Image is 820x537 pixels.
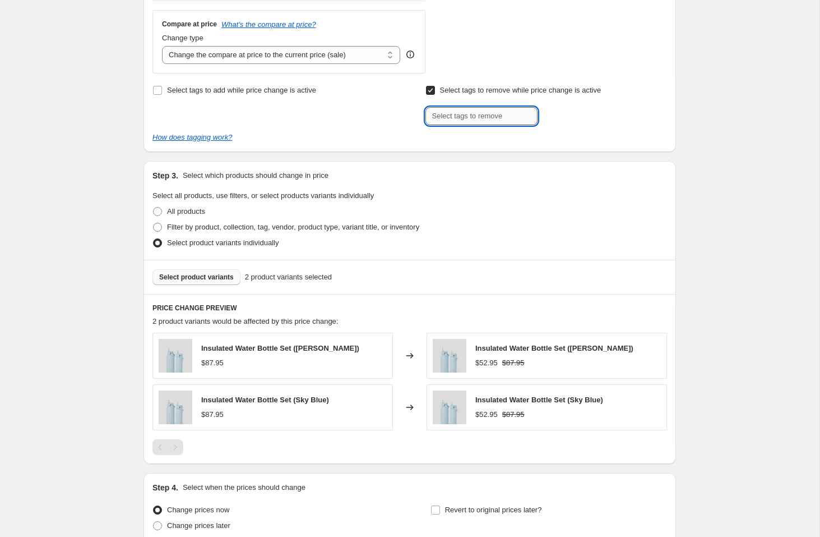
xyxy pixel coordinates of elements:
span: Insulated Water Bottle Set (Sky Blue) [201,396,329,404]
a: How does tagging work? [152,133,232,141]
span: Insulated Water Bottle Set (Sky Blue) [475,396,603,404]
img: Heroimage-1litrewaterbottle_550mlwaterbottle_e461ff26-3f06-4541-9bc5-a1c666b98cb5_80x.png [159,339,192,373]
div: $52.95 [475,357,498,369]
strike: $87.95 [502,409,525,420]
span: Select tags to remove while price change is active [440,86,601,94]
button: Select product variants [152,269,240,285]
h2: Step 3. [152,170,178,181]
span: Select product variants [159,273,234,282]
span: Change type [162,34,203,42]
p: Select which products should change in price [183,170,328,181]
button: What's the compare at price? [221,20,316,29]
span: Filter by product, collection, tag, vendor, product type, variant title, or inventory [167,223,419,231]
h3: Compare at price [162,20,217,29]
nav: Pagination [152,439,183,455]
span: 2 product variants selected [245,272,332,283]
input: Select tags to remove [425,107,538,125]
img: Heroimage-1litrewaterbottle_550mlwaterbottle_e461ff26-3f06-4541-9bc5-a1c666b98cb5_80x.png [433,391,466,424]
span: Revert to original prices later? [445,506,542,514]
span: Select product variants individually [167,238,279,247]
div: $52.95 [475,409,498,420]
img: Heroimage-1litrewaterbottle_550mlwaterbottle_e461ff26-3f06-4541-9bc5-a1c666b98cb5_80x.png [433,339,466,373]
strike: $87.95 [502,357,525,369]
span: Insulated Water Bottle Set ([PERSON_NAME]) [201,344,359,352]
img: Heroimage-1litrewaterbottle_550mlwaterbottle_e461ff26-3f06-4541-9bc5-a1c666b98cb5_80x.png [159,391,192,424]
p: Select when the prices should change [183,482,305,493]
div: $87.95 [201,409,224,420]
span: Insulated Water Bottle Set ([PERSON_NAME]) [475,344,633,352]
span: Select tags to add while price change is active [167,86,316,94]
span: Select all products, use filters, or select products variants individually [152,191,374,200]
div: help [405,49,416,60]
div: $87.95 [201,357,224,369]
span: Change prices now [167,506,229,514]
span: Change prices later [167,521,230,530]
span: 2 product variants would be affected by this price change: [152,317,338,325]
span: All products [167,207,205,215]
h6: PRICE CHANGE PREVIEW [152,304,667,313]
h2: Step 4. [152,482,178,493]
